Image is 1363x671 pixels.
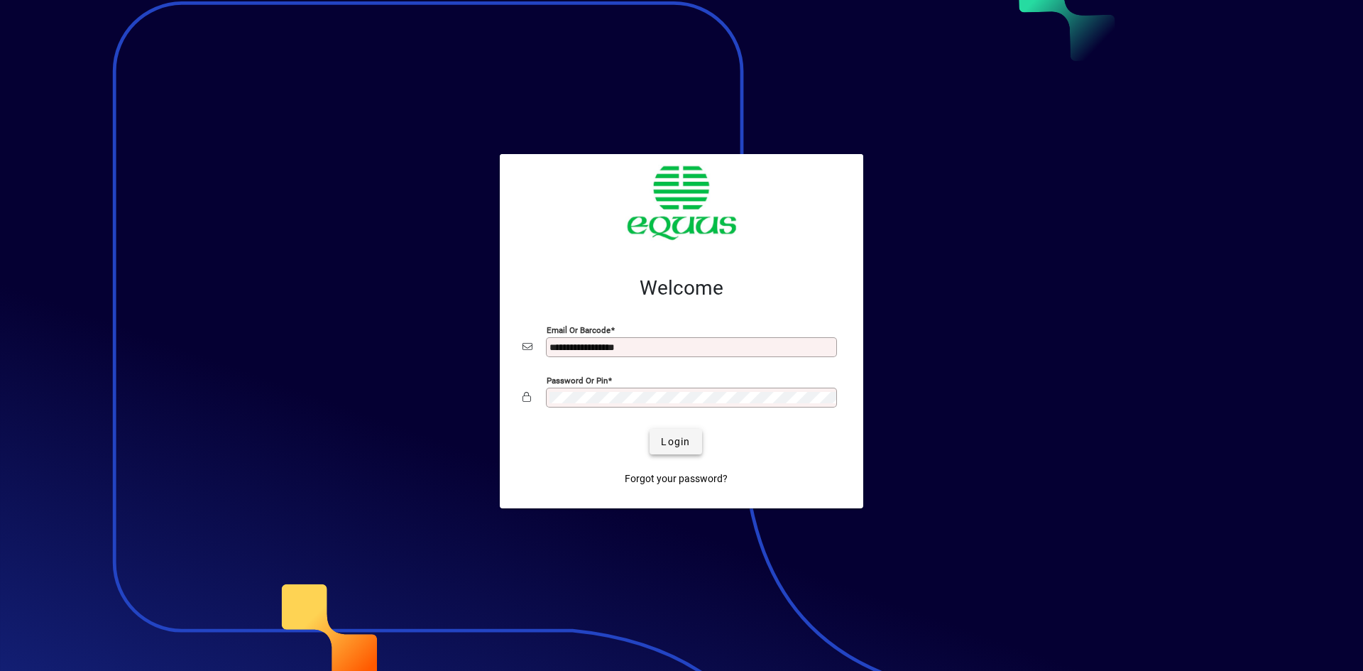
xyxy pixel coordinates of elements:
[661,435,690,449] span: Login
[625,471,728,486] span: Forgot your password?
[547,325,611,335] mat-label: Email or Barcode
[619,466,733,491] a: Forgot your password?
[522,276,841,300] h2: Welcome
[650,429,701,454] button: Login
[547,376,608,386] mat-label: Password or Pin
